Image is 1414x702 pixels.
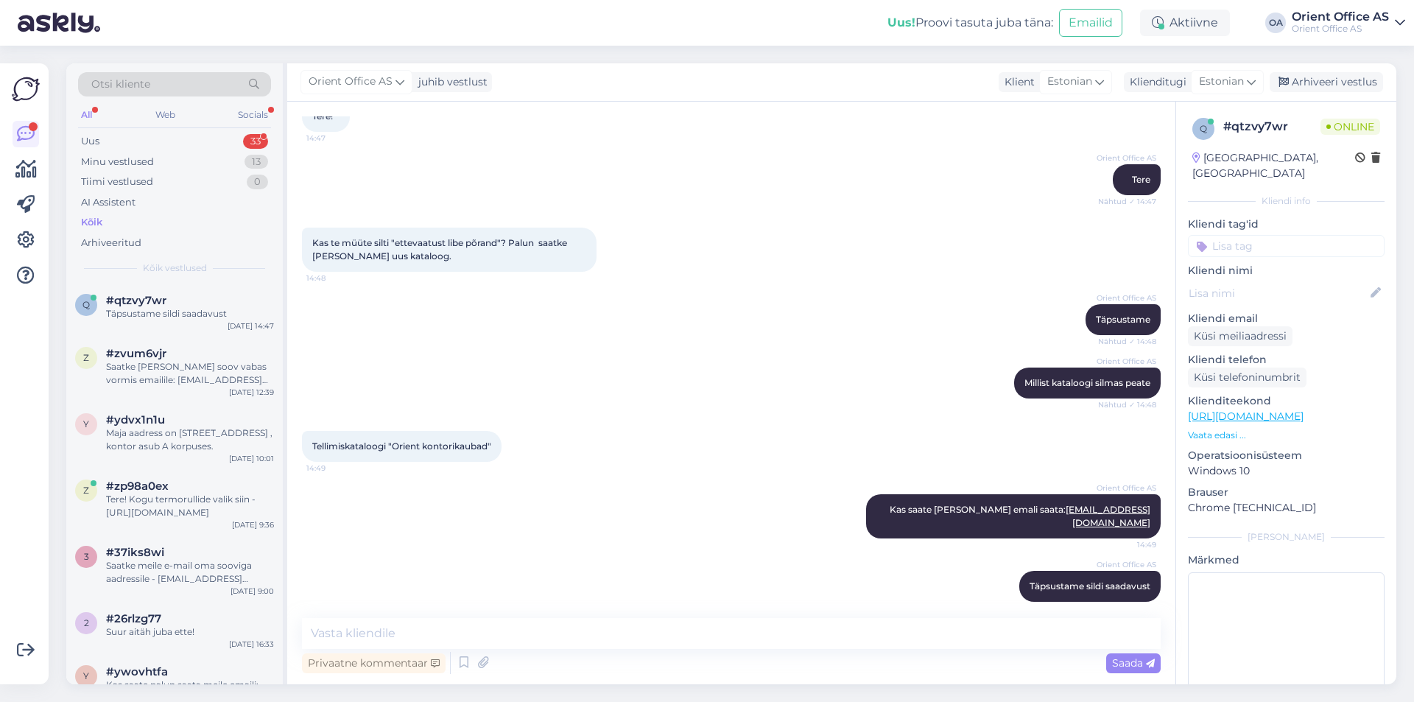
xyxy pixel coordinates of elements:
span: Nähtud ✓ 14:47 [1098,196,1156,207]
div: 33 [243,134,268,149]
div: juhib vestlust [412,74,488,90]
span: z [83,352,89,363]
p: Windows 10 [1188,463,1385,479]
a: [URL][DOMAIN_NAME] [1188,410,1304,423]
span: Nähtud ✓ 14:48 [1098,399,1156,410]
div: Küsi meiliaadressi [1188,326,1292,346]
div: Socials [235,105,271,124]
span: #ydvx1n1u [106,413,165,427]
span: #37iks8wi [106,546,164,559]
span: y [83,418,89,429]
div: [PERSON_NAME] [1188,530,1385,544]
div: Kõik [81,215,102,230]
span: Tellimiskataloogi "Orient kontorikaubad" [312,440,491,452]
span: Orient Office AS [309,74,393,90]
div: OA [1265,13,1286,33]
div: [DATE] 14:47 [228,320,274,331]
span: Orient Office AS [1097,356,1156,367]
div: Täpsustame sildi saadavust [106,307,274,320]
p: Brauser [1188,485,1385,500]
span: y [83,670,89,681]
div: Tere! Kogu termorullide valik siin - [URL][DOMAIN_NAME] [106,493,274,519]
div: Tiimi vestlused [81,175,153,189]
a: Orient Office ASOrient Office AS [1292,11,1405,35]
div: 13 [245,155,268,169]
p: Operatsioonisüsteem [1188,448,1385,463]
span: 14:49 [1101,539,1156,550]
span: Tere! [312,110,333,122]
div: Arhiveeritud [81,236,141,250]
button: Emailid [1059,9,1122,37]
b: Uus! [887,15,915,29]
p: Vaata edasi ... [1188,429,1385,442]
span: Saada [1112,656,1155,670]
div: Arhiveeri vestlus [1270,72,1383,92]
span: Millist kataloogi silmas peate [1024,377,1150,388]
img: Askly Logo [12,75,40,103]
span: #26rlzg77 [106,612,161,625]
div: [DATE] 9:00 [231,586,274,597]
span: Nähtud ✓ 14:48 [1098,336,1156,347]
div: Web [152,105,178,124]
input: Lisa nimi [1189,285,1368,301]
p: Märkmed [1188,552,1385,568]
input: Lisa tag [1188,235,1385,257]
span: q [82,299,90,310]
a: [EMAIL_ADDRESS][DOMAIN_NAME] [1066,504,1150,528]
span: 14:50 [1101,603,1156,614]
p: Kliendi telefon [1188,352,1385,368]
div: Klient [999,74,1035,90]
span: Orient Office AS [1097,292,1156,303]
span: Orient Office AS [1097,482,1156,494]
div: Aktiivne [1140,10,1230,36]
div: Saatke [PERSON_NAME] soov vabas vormis emailile: [EMAIL_ADDRESS][DOMAIN_NAME] [106,360,274,387]
div: Suur aitäh juba ette! [106,625,274,639]
span: #ywovhtfa [106,665,168,678]
div: All [78,105,95,124]
span: Estonian [1199,74,1244,90]
div: Uus [81,134,99,149]
div: Klienditugi [1124,74,1186,90]
div: AI Assistent [81,195,136,210]
span: q [1200,123,1207,134]
span: #qtzvy7wr [106,294,166,307]
div: [GEOGRAPHIC_DATA], [GEOGRAPHIC_DATA] [1192,150,1355,181]
span: Orient Office AS [1097,152,1156,164]
span: 14:48 [306,273,362,284]
span: #zp98a0ex [106,480,169,493]
span: Estonian [1047,74,1092,90]
div: Orient Office AS [1292,23,1389,35]
p: Kliendi email [1188,311,1385,326]
span: 14:47 [306,133,362,144]
span: Kas saate [PERSON_NAME] emali saata: [890,504,1150,528]
span: z [83,485,89,496]
div: Orient Office AS [1292,11,1389,23]
div: Proovi tasuta juba täna: [887,14,1053,32]
p: Kliendi tag'id [1188,217,1385,232]
p: Chrome [TECHNICAL_ID] [1188,500,1385,516]
p: Kliendi nimi [1188,263,1385,278]
span: Tere [1132,174,1150,185]
span: Kõik vestlused [143,262,207,275]
span: Otsi kliente [91,77,150,92]
div: # qtzvy7wr [1223,118,1320,136]
span: 2 [84,617,89,628]
div: Kliendi info [1188,194,1385,208]
div: 0 [247,175,268,189]
div: Maja aadress on [STREET_ADDRESS] , kontor asub A korpuses. [106,427,274,453]
span: 14:49 [306,463,362,474]
span: Täpsustame [1096,314,1150,325]
span: Orient Office AS [1097,559,1156,570]
div: [DATE] 9:36 [232,519,274,530]
div: Saatke meile e-mail oma sooviga aadressile - [EMAIL_ADDRESS][DOMAIN_NAME] ning vastame teile sinn... [106,559,274,586]
span: Täpsustame sildi saadavust [1030,580,1150,592]
span: 3 [84,551,89,562]
div: Küsi telefoninumbrit [1188,368,1306,387]
div: [DATE] 12:39 [229,387,274,398]
span: Kas te müüte silti "ettevaatust libe põrand"? Palun saatke [PERSON_NAME] uus kataloog. [312,237,569,262]
span: Online [1320,119,1380,135]
p: Klienditeekond [1188,393,1385,409]
div: [DATE] 16:33 [229,639,274,650]
div: Privaatne kommentaar [302,653,446,673]
div: Minu vestlused [81,155,154,169]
